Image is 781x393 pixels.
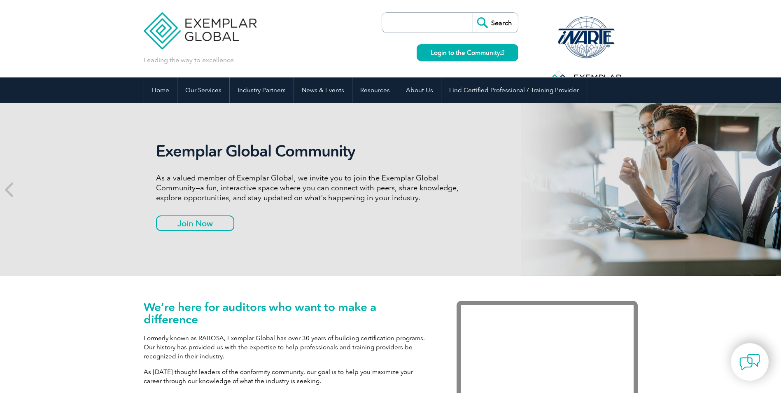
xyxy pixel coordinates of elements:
h2: Exemplar Global Community [156,142,465,161]
p: As a valued member of Exemplar Global, we invite you to join the Exemplar Global Community—a fun,... [156,173,465,203]
a: About Us [398,77,441,103]
a: Home [144,77,177,103]
img: contact-chat.png [739,352,760,372]
input: Search [473,13,518,33]
a: News & Events [294,77,352,103]
p: Formerly known as RABQSA, Exemplar Global has over 30 years of building certification programs. O... [144,334,432,361]
a: Join Now [156,215,234,231]
a: Industry Partners [230,77,294,103]
p: As [DATE] thought leaders of the conformity community, our goal is to help you maximize your care... [144,367,432,386]
a: Find Certified Professional / Training Provider [441,77,587,103]
h1: We’re here for auditors who want to make a difference [144,301,432,325]
a: Our Services [177,77,229,103]
p: Leading the way to excellence [144,56,234,65]
a: Login to the Community [417,44,518,61]
img: open_square.png [500,50,504,55]
a: Resources [352,77,398,103]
